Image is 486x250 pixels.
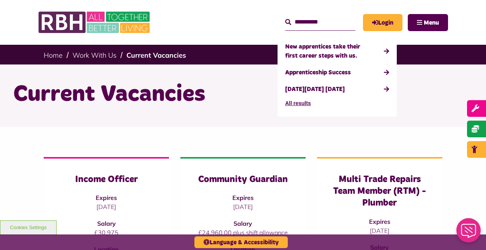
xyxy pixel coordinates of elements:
[59,228,154,237] p: £30,975
[424,20,439,26] span: Menu
[44,51,63,60] a: Home
[59,174,154,186] h3: Income Officer
[363,14,402,31] a: MyRBH
[73,51,117,60] a: Work With Us
[285,64,389,81] a: Apprenticeship Success
[332,174,427,209] h3: Multi Trade Repairs Team Member (RTM) - Plumber
[196,202,290,211] p: [DATE]
[38,8,152,37] img: RBH
[285,38,389,64] a: New apprentices take their first career steps with us.
[126,51,186,60] a: Current Vacancies
[369,218,390,225] strong: Expires
[285,81,389,97] a: [DATE][DATE] [DATE]
[285,97,311,109] button: All results
[408,14,448,31] button: Navigation
[196,174,290,186] h3: Community Guardian
[194,236,288,248] button: Language & Accessibility
[234,220,252,227] strong: Salary
[285,14,355,30] input: Search
[232,194,254,201] strong: Expires
[13,80,473,109] h1: Current Vacancies
[97,220,116,227] strong: Salary
[196,228,290,237] p: £24,960.00 plus shift allowance
[59,202,154,211] p: [DATE]
[96,194,117,201] strong: Expires
[332,226,427,235] p: [DATE]
[452,216,486,250] iframe: Netcall Web Assistant for live chat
